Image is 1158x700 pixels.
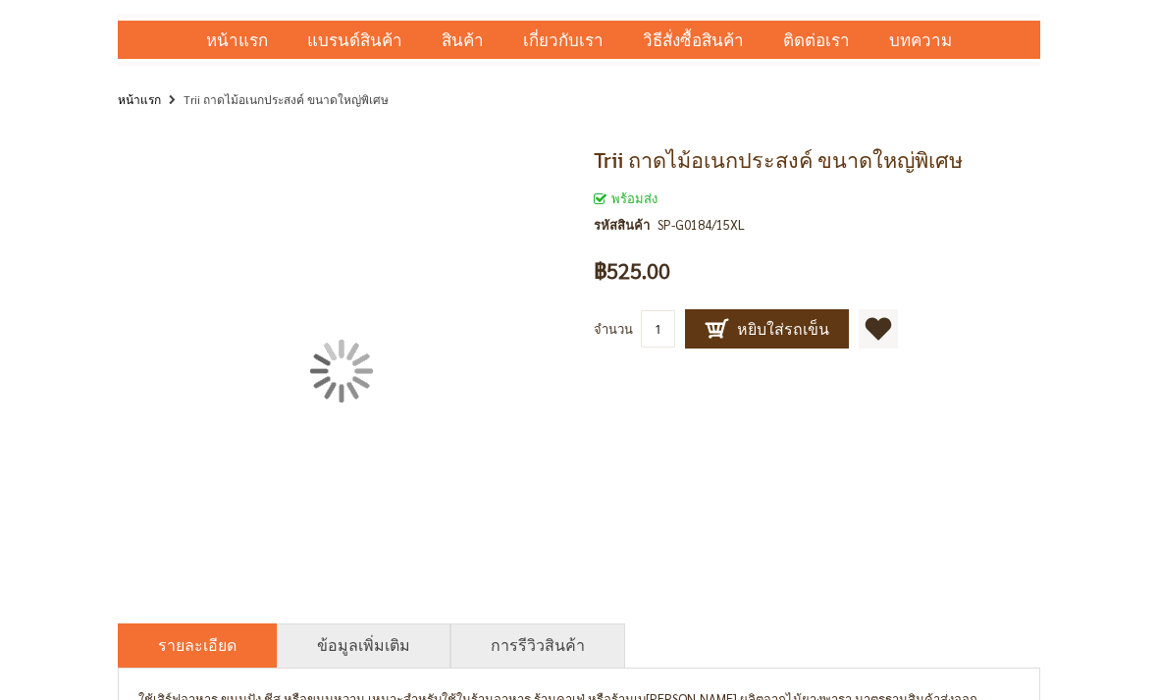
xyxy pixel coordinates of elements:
[783,22,850,62] span: ติดต่อเรา
[118,89,161,111] a: หน้าแรก
[889,22,952,62] span: บทความ
[186,22,288,60] a: หน้าแรก
[317,634,410,658] a: ข้อมูลเพิ่มเติม
[422,22,503,60] a: สินค้า
[503,22,623,60] a: เกี่ยวกับเรา
[288,22,422,60] a: แบรนด์สินค้า
[206,28,268,54] span: หน้าแรก
[523,22,604,62] span: เกี่ยวกับเรา
[442,22,484,62] span: สินค้า
[869,22,972,60] a: บทความ
[491,634,585,658] a: การรีวิวสินค้า
[594,190,658,207] span: พร้อมส่ง
[658,215,745,237] div: SP-G0184/15XL
[158,634,237,658] a: รายละเอียด
[705,318,829,342] span: หยิบใส่รถเข็น
[310,341,373,404] img: กำลังโหลด...
[594,145,963,178] span: Trii ถาดไม้อเนกประสงค์ ขนาดใหญ่พิเศษ
[859,310,898,350] a: เพิ่มไปยังรายการโปรด
[307,22,402,62] span: แบรนด์สินค้า
[594,215,658,237] strong: รหัสสินค้า
[763,22,869,60] a: ติดต่อเรา
[594,321,633,338] span: จำนวน
[594,188,1040,210] div: สถานะของสินค้า
[594,261,670,283] span: ฿525.00
[623,22,763,60] a: วิธีสั่งซื้อสินค้า
[164,89,389,114] li: Trii ถาดไม้อเนกประสงค์ ขนาดใหญ่พิเศษ
[643,22,744,62] span: วิธีสั่งซื้อสินค้า
[685,310,849,350] button: หยิบใส่รถเข็น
